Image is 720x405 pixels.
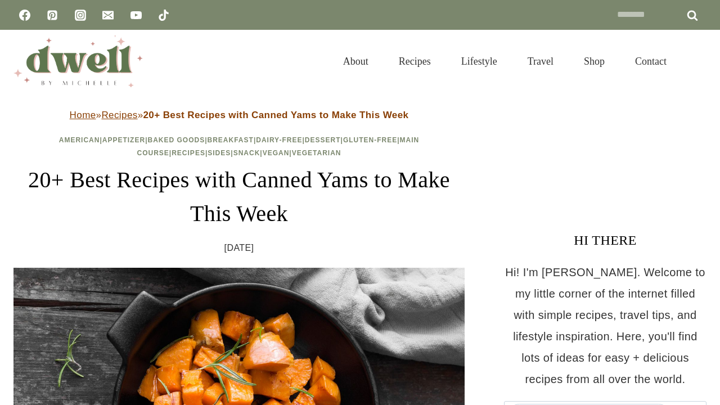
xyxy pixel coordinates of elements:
[328,42,384,81] a: About
[504,262,706,390] p: Hi! I'm [PERSON_NAME]. Welcome to my little corner of the internet filled with simple recipes, tr...
[13,4,36,26] a: Facebook
[328,42,682,81] nav: Primary Navigation
[263,149,290,157] a: Vegan
[256,136,302,144] a: Dairy-Free
[305,136,341,144] a: Dessert
[233,149,260,157] a: Snack
[208,136,254,144] a: Breakfast
[13,35,143,87] img: DWELL by michelle
[292,149,341,157] a: Vegetarian
[13,163,465,231] h1: 20+ Best Recipes with Canned Yams to Make This Week
[69,4,92,26] a: Instagram
[101,110,137,120] a: Recipes
[97,4,119,26] a: Email
[446,42,512,81] a: Lifestyle
[143,110,409,120] strong: 20+ Best Recipes with Canned Yams to Make This Week
[147,136,205,144] a: Baked Goods
[70,110,409,120] span: » »
[59,136,420,157] span: | | | | | | | | | | | |
[102,136,145,144] a: Appetizer
[512,42,569,81] a: Travel
[208,149,231,157] a: Sides
[41,4,64,26] a: Pinterest
[687,52,706,71] button: View Search Form
[70,110,96,120] a: Home
[343,136,397,144] a: Gluten-Free
[172,149,205,157] a: Recipes
[125,4,147,26] a: YouTube
[224,240,254,256] time: [DATE]
[59,136,100,144] a: American
[504,230,706,250] h3: HI THERE
[569,42,620,81] a: Shop
[152,4,175,26] a: TikTok
[384,42,446,81] a: Recipes
[620,42,682,81] a: Contact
